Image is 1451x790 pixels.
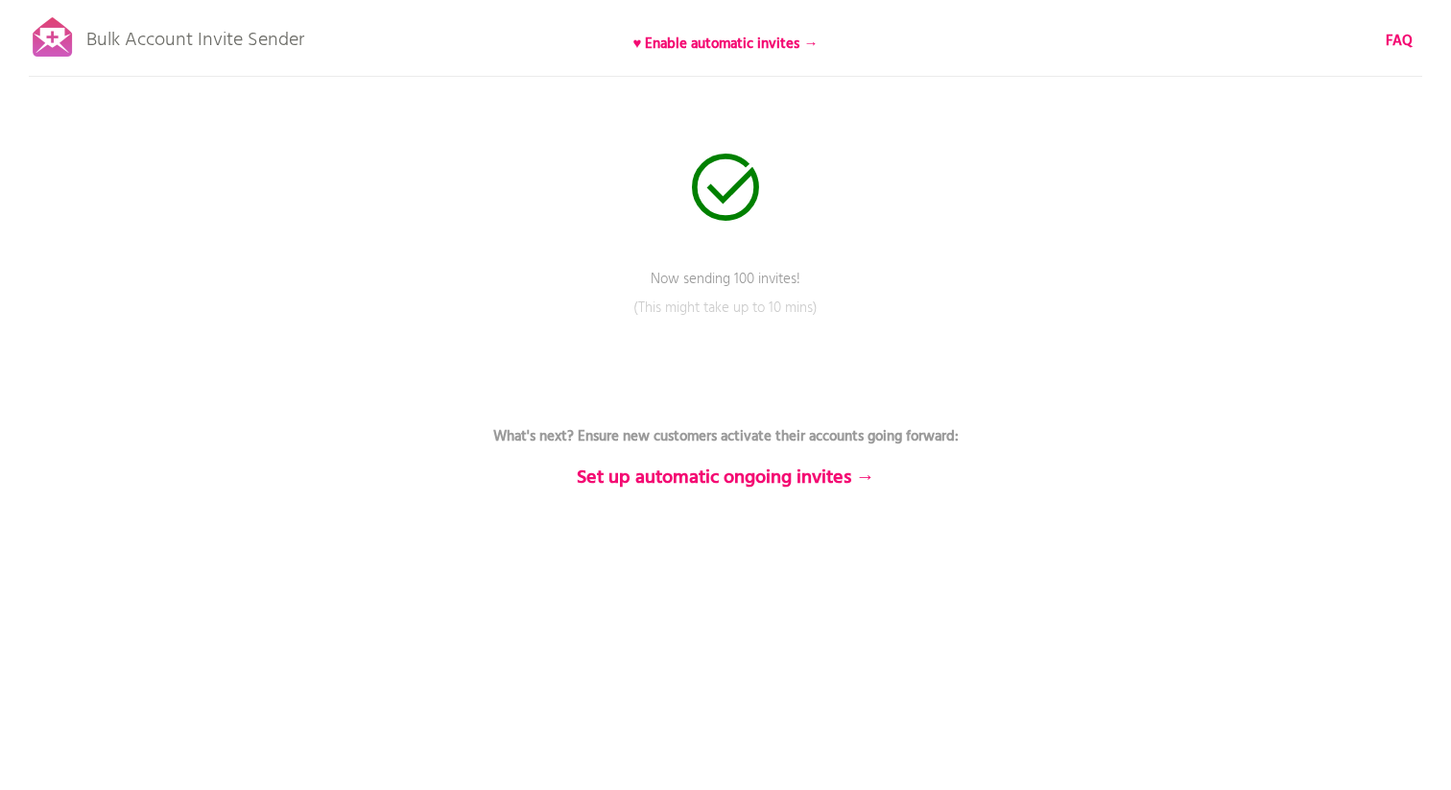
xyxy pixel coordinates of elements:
[493,425,959,448] b: What's next? Ensure new customers activate their accounts going forward:
[438,298,1013,346] p: (This might take up to 10 mins)
[86,12,304,60] p: Bulk Account Invite Sender
[1386,31,1413,52] a: FAQ
[438,269,1013,317] p: Now sending 100 invites!
[633,33,819,56] b: ♥ Enable automatic invites →
[1386,30,1413,53] b: FAQ
[577,463,875,493] b: Set up automatic ongoing invites →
